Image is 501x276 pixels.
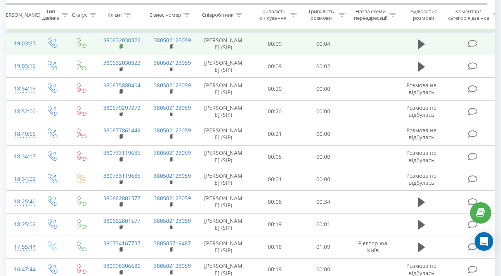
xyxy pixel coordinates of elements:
[103,240,140,247] a: 380734167737
[196,123,251,145] td: [PERSON_NAME] (SIP)
[103,194,140,202] a: 380662801577
[306,8,336,21] div: Тривалість розмови
[14,127,29,142] div: 18:49:55
[299,146,348,168] td: 00:00
[149,11,181,18] div: Бізнес номер
[154,149,191,156] a: 380502123059
[103,262,140,269] a: 380996306686
[154,127,191,134] a: 380502123059
[103,127,140,134] a: 380677861449
[196,191,251,213] td: [PERSON_NAME] (SIP)
[154,59,191,66] a: 380502123059
[196,33,251,55] td: [PERSON_NAME] (SIP)
[1,11,40,18] div: [PERSON_NAME]
[14,59,29,74] div: 19:03:16
[446,8,491,21] div: Коментар/категорія дзвінка
[196,236,251,258] td: [PERSON_NAME] (SIP)
[14,36,29,51] div: 19:03:37
[103,172,140,179] a: 380733119685
[202,11,234,18] div: Співробітник
[196,78,251,100] td: [PERSON_NAME] (SIP)
[154,104,191,111] a: 380502123059
[405,8,442,21] div: Аудіозапис розмови
[251,146,299,168] td: 00:05
[299,78,348,100] td: 00:00
[196,100,251,123] td: [PERSON_NAME] (SIP)
[251,236,299,258] td: 00:18
[107,11,122,18] div: Клієнт
[196,55,251,78] td: [PERSON_NAME] (SIP)
[257,8,288,21] div: Тривалість очікування
[251,168,299,191] td: 00:01
[14,104,29,119] div: 18:52:00
[154,172,191,179] a: 380502123059
[103,149,140,156] a: 380733119685
[406,127,437,141] span: Розмова не відбулась
[154,82,191,89] a: 380502123059
[299,191,348,213] td: 00:34
[406,149,437,163] span: Розмова не відбулась
[475,232,493,251] div: Open Intercom Messenger
[299,213,348,236] td: 00:01
[154,240,191,247] a: 380505719487
[42,8,59,21] div: Тип дзвінка
[72,11,87,18] div: Статус
[196,146,251,168] td: [PERSON_NAME] (SIP)
[196,213,251,236] td: [PERSON_NAME] (SIP)
[14,217,29,232] div: 18:25:02
[251,33,299,55] td: 00:09
[299,236,348,258] td: 01:09
[299,123,348,145] td: 00:00
[154,36,191,44] a: 380502123059
[14,240,29,255] div: 17:55:44
[14,172,29,187] div: 18:34:02
[14,194,29,209] div: 18:25:40
[251,55,299,78] td: 00:09
[103,104,140,111] a: 380679297272
[299,100,348,123] td: 00:00
[103,36,140,44] a: 380632030322
[251,100,299,123] td: 00:20
[299,168,348,191] td: 00:00
[103,59,140,66] a: 380632030322
[251,123,299,145] td: 00:21
[251,78,299,100] td: 00:20
[299,33,348,55] td: 00:04
[406,82,437,96] span: Розмова не відбулась
[251,191,299,213] td: 00:08
[14,149,29,164] div: 18:34:17
[154,217,191,224] a: 380502123059
[103,217,140,224] a: 380662801577
[406,172,437,186] span: Розмова не відбулась
[354,8,387,21] div: Назва схеми переадресації
[154,194,191,202] a: 380502123059
[299,55,348,78] td: 00:02
[154,262,191,269] a: 380502123059
[14,81,29,96] div: 18:54:19
[196,168,251,191] td: [PERSON_NAME] (SIP)
[251,213,299,236] td: 00:19
[348,236,398,258] td: Рієлтор юа Київ
[406,104,437,118] span: Розмова не відбулась
[103,82,140,89] a: 380675880404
